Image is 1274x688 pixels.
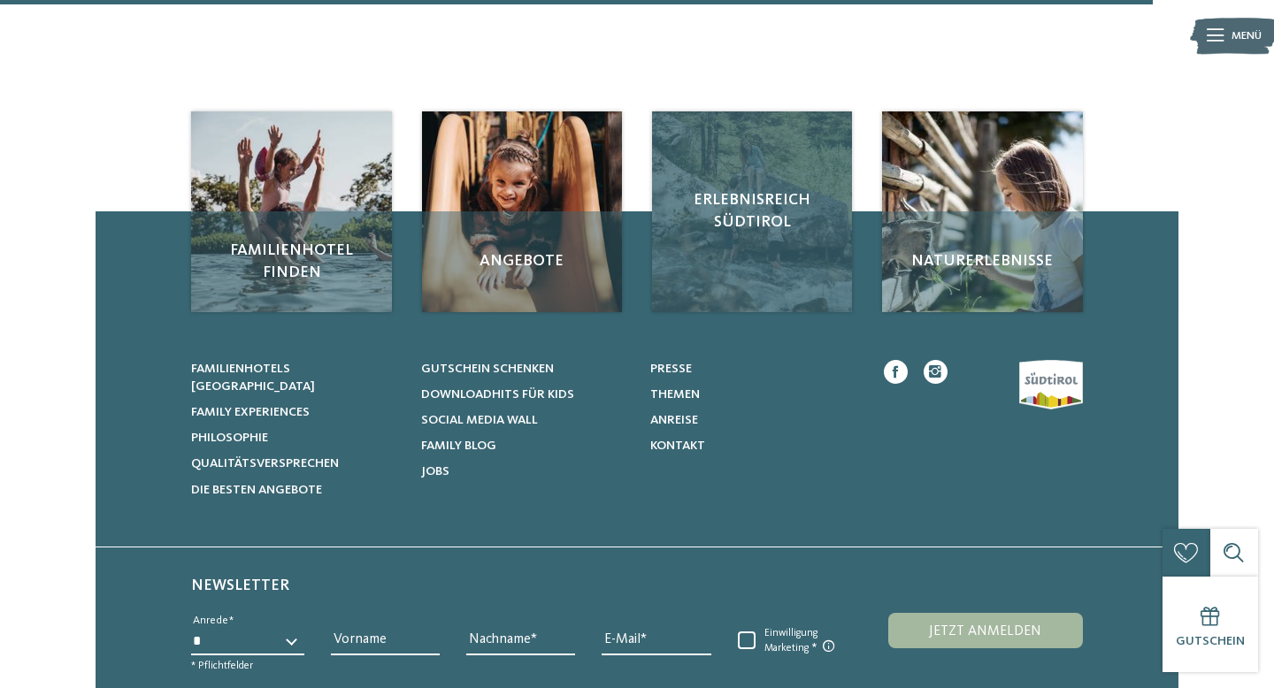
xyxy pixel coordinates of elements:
[421,360,631,378] a: Gutschein schenken
[650,363,692,375] span: Presse
[650,388,700,401] span: Themen
[421,462,631,480] a: Jobs
[207,240,376,284] span: Familienhotel finden
[191,360,401,395] a: Familienhotels [GEOGRAPHIC_DATA]
[191,577,289,593] span: Newsletter
[422,111,623,312] a: Die Marteller Erdbeere Angebote
[421,388,574,401] span: Downloadhits für Kids
[421,437,631,455] a: Family Blog
[888,613,1083,648] button: Jetzt anmelden
[1163,577,1258,672] a: Gutschein
[882,111,1083,312] a: Die Marteller Erdbeere Naturerlebnisse
[650,440,705,452] span: Kontakt
[191,455,401,472] a: Qualitätsversprechen
[421,465,449,478] span: Jobs
[191,661,253,671] span: * Pflichtfelder
[191,406,310,418] span: Family Experiences
[191,432,268,444] span: Philosophie
[438,250,607,272] span: Angebote
[929,624,1041,638] span: Jetzt anmelden
[650,411,860,429] a: Anreise
[191,484,322,496] span: Die besten Angebote
[421,440,496,452] span: Family Blog
[191,457,339,470] span: Qualitätsversprechen
[898,250,1067,272] span: Naturerlebnisse
[421,363,554,375] span: Gutschein schenken
[191,111,392,312] img: Die Marteller Erdbeere
[650,360,860,378] a: Presse
[650,386,860,403] a: Themen
[882,111,1083,312] img: Die Marteller Erdbeere
[421,411,631,429] a: Social Media Wall
[191,403,401,421] a: Family Experiences
[191,481,401,499] a: Die besten Angebote
[191,111,392,312] a: Die Marteller Erdbeere Familienhotel finden
[668,189,837,233] span: Erlebnisreich Südtirol
[421,386,631,403] a: Downloadhits für Kids
[650,437,860,455] a: Kontakt
[422,111,623,312] img: Die Marteller Erdbeere
[191,429,401,447] a: Philosophie
[191,363,315,393] span: Familienhotels [GEOGRAPHIC_DATA]
[1176,635,1245,647] span: Gutschein
[652,111,853,312] a: Die Marteller Erdbeere Erlebnisreich Südtirol
[756,627,848,655] span: Einwilligung Marketing
[650,414,698,426] span: Anreise
[421,414,538,426] span: Social Media Wall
